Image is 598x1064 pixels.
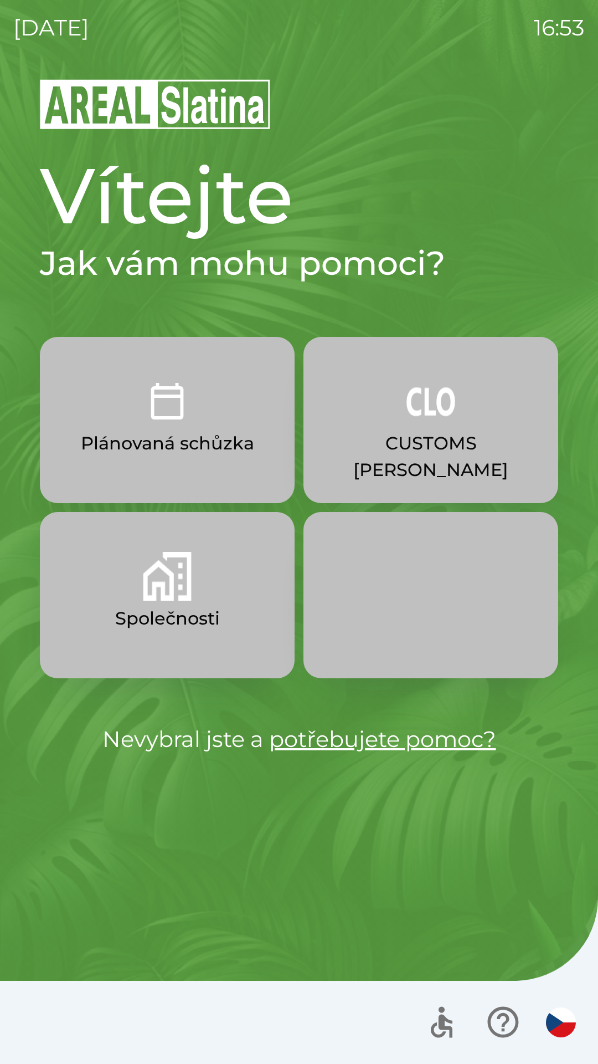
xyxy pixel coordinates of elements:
p: Nevybral jste a [40,723,558,756]
img: 58b4041c-2a13-40f9-aad2-b58ace873f8c.png [143,552,192,601]
img: 0ea463ad-1074-4378-bee6-aa7a2f5b9440.png [143,377,192,426]
button: Plánovaná schůzka [40,337,295,503]
p: CUSTOMS [PERSON_NAME] [330,430,532,483]
button: CUSTOMS [PERSON_NAME] [303,337,558,503]
p: 16:53 [534,11,585,44]
p: Plánovaná schůzka [81,430,254,457]
img: 889875ac-0dea-4846-af73-0927569c3e97.png [406,377,455,426]
a: potřebujete pomoc? [269,725,496,753]
p: Společnosti [115,605,220,632]
img: cs flag [546,1007,576,1037]
img: Logo [40,78,558,131]
h1: Vítejte [40,149,558,243]
button: Společnosti [40,512,295,678]
p: [DATE] [13,11,89,44]
h2: Jak vám mohu pomoci? [40,243,558,284]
